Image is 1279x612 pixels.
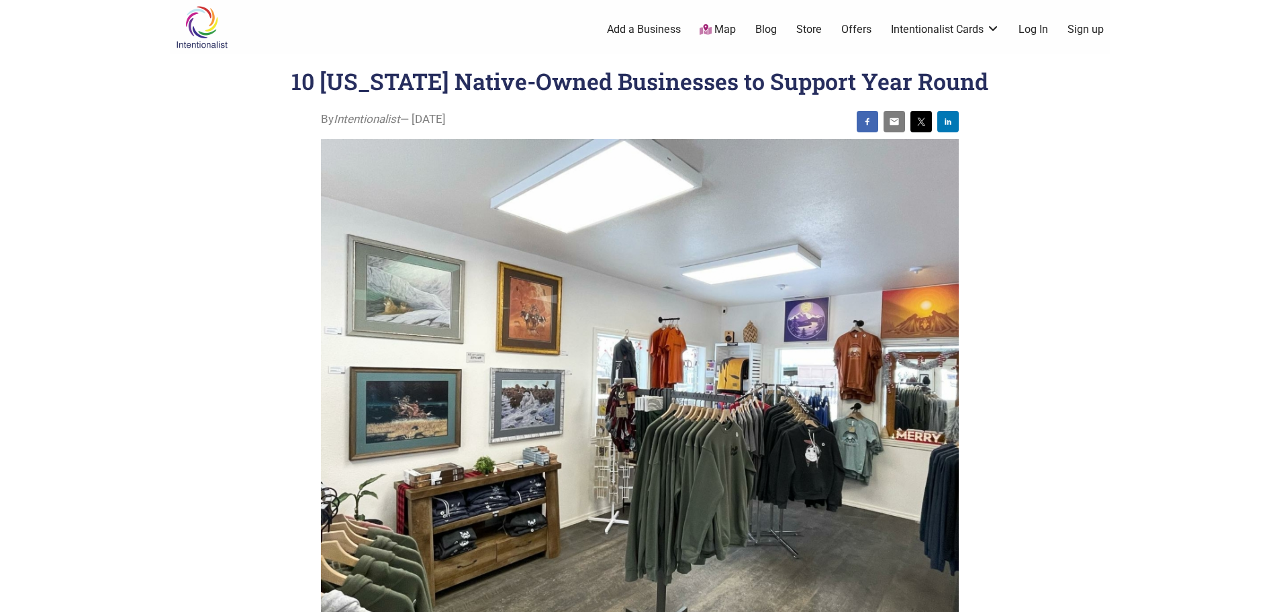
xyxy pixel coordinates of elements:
span: By — [DATE] [321,111,446,128]
img: email sharing button [889,116,900,127]
h1: 10 [US_STATE] Native-Owned Businesses to Support Year Round [291,66,988,96]
a: Sign up [1068,22,1104,37]
a: Log In [1019,22,1048,37]
i: Intentionalist [334,112,400,126]
a: Store [796,22,822,37]
a: Offers [841,22,871,37]
a: Blog [755,22,777,37]
img: facebook sharing button [862,116,873,127]
img: twitter sharing button [916,116,927,127]
img: linkedin sharing button [943,116,953,127]
a: Map [700,22,736,38]
a: Add a Business [607,22,681,37]
a: Intentionalist Cards [891,22,1000,37]
img: Intentionalist [170,5,234,49]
